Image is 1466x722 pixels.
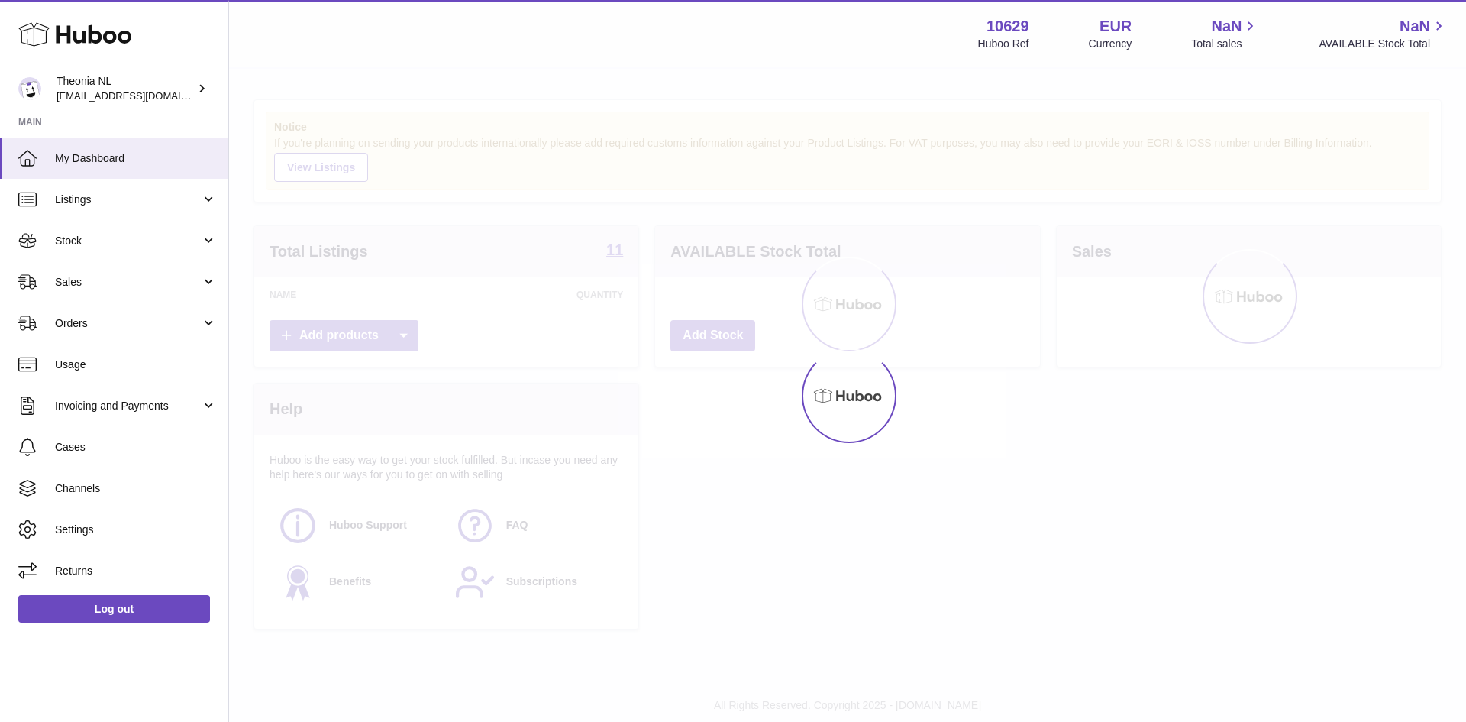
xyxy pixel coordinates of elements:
[18,77,41,100] img: info@wholesomegoods.eu
[55,564,217,578] span: Returns
[55,193,201,207] span: Listings
[1191,16,1259,51] a: NaN Total sales
[1211,16,1242,37] span: NaN
[55,358,217,372] span: Usage
[978,37,1029,51] div: Huboo Ref
[1191,37,1259,51] span: Total sales
[986,16,1029,37] strong: 10629
[1319,16,1448,51] a: NaN AVAILABLE Stock Total
[55,234,201,248] span: Stock
[55,440,217,455] span: Cases
[55,275,201,290] span: Sales
[1089,37,1132,51] div: Currency
[1099,16,1132,37] strong: EUR
[1400,16,1430,37] span: NaN
[18,595,210,623] a: Log out
[55,316,201,331] span: Orders
[57,89,224,102] span: [EMAIL_ADDRESS][DOMAIN_NAME]
[57,74,194,103] div: Theonia NL
[55,151,217,166] span: My Dashboard
[55,481,217,496] span: Channels
[55,399,201,413] span: Invoicing and Payments
[1319,37,1448,51] span: AVAILABLE Stock Total
[55,523,217,537] span: Settings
